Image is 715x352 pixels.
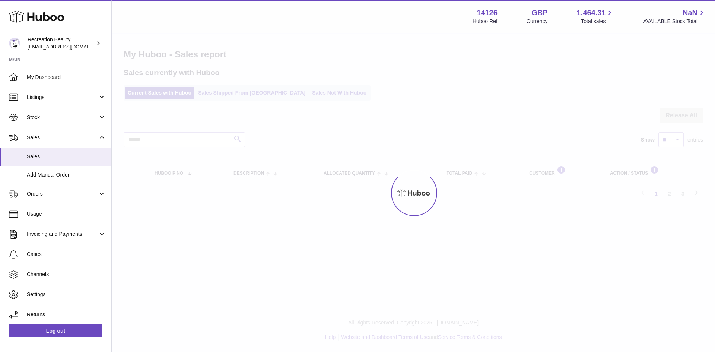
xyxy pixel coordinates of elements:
span: Invoicing and Payments [27,231,98,238]
a: 1,464.31 Total sales [577,8,614,25]
span: Returns [27,311,106,318]
span: NaN [683,8,697,18]
a: NaN AVAILABLE Stock Total [643,8,706,25]
div: Huboo Ref [473,18,498,25]
img: internalAdmin-14126@internal.huboo.com [9,38,20,49]
span: [EMAIL_ADDRESS][DOMAIN_NAME] [28,44,109,50]
span: Total sales [581,18,614,25]
strong: 14126 [477,8,498,18]
span: Orders [27,190,98,197]
strong: GBP [531,8,547,18]
span: Channels [27,271,106,278]
span: Cases [27,251,106,258]
span: Listings [27,94,98,101]
a: Log out [9,324,102,337]
span: 1,464.31 [577,8,606,18]
span: Sales [27,153,106,160]
span: Stock [27,114,98,121]
span: Settings [27,291,106,298]
div: Recreation Beauty [28,36,95,50]
span: Add Manual Order [27,171,106,178]
span: Sales [27,134,98,141]
span: AVAILABLE Stock Total [643,18,706,25]
span: Usage [27,210,106,218]
span: My Dashboard [27,74,106,81]
div: Currency [527,18,548,25]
